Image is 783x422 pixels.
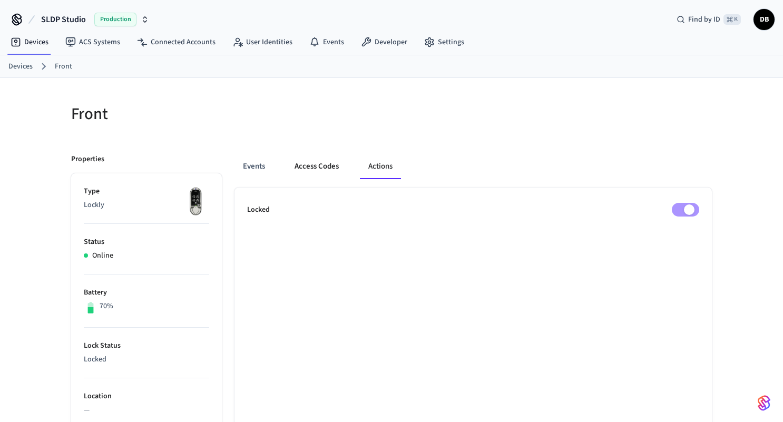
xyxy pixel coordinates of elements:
a: Developer [353,33,416,52]
p: Locked [84,354,209,365]
p: Battery [84,287,209,298]
button: Access Codes [286,154,347,179]
p: Lock Status [84,340,209,351]
a: Devices [2,33,57,52]
span: DB [755,10,774,29]
button: Events [234,154,273,179]
a: Connected Accounts [129,33,224,52]
p: Online [92,250,113,261]
img: Lockly Vision Lock, Front [183,186,209,218]
a: ACS Systems [57,33,129,52]
span: Production [94,13,136,26]
span: SLDP Studio [41,13,86,26]
div: ant example [234,154,712,179]
p: Type [84,186,209,197]
p: Properties [71,154,104,165]
p: Location [84,391,209,402]
button: Actions [360,154,401,179]
a: User Identities [224,33,301,52]
button: DB [753,9,775,30]
span: ⌘ K [723,14,741,25]
p: Locked [247,204,270,215]
div: Find by ID⌘ K [668,10,749,29]
p: Lockly [84,200,209,211]
a: Settings [416,33,473,52]
p: — [84,405,209,416]
p: 70% [100,301,113,312]
p: Status [84,237,209,248]
a: Events [301,33,353,52]
h5: Front [71,103,385,125]
span: Find by ID [688,14,720,25]
a: Front [55,61,72,72]
img: SeamLogoGradient.69752ec5.svg [758,395,770,411]
a: Devices [8,61,33,72]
